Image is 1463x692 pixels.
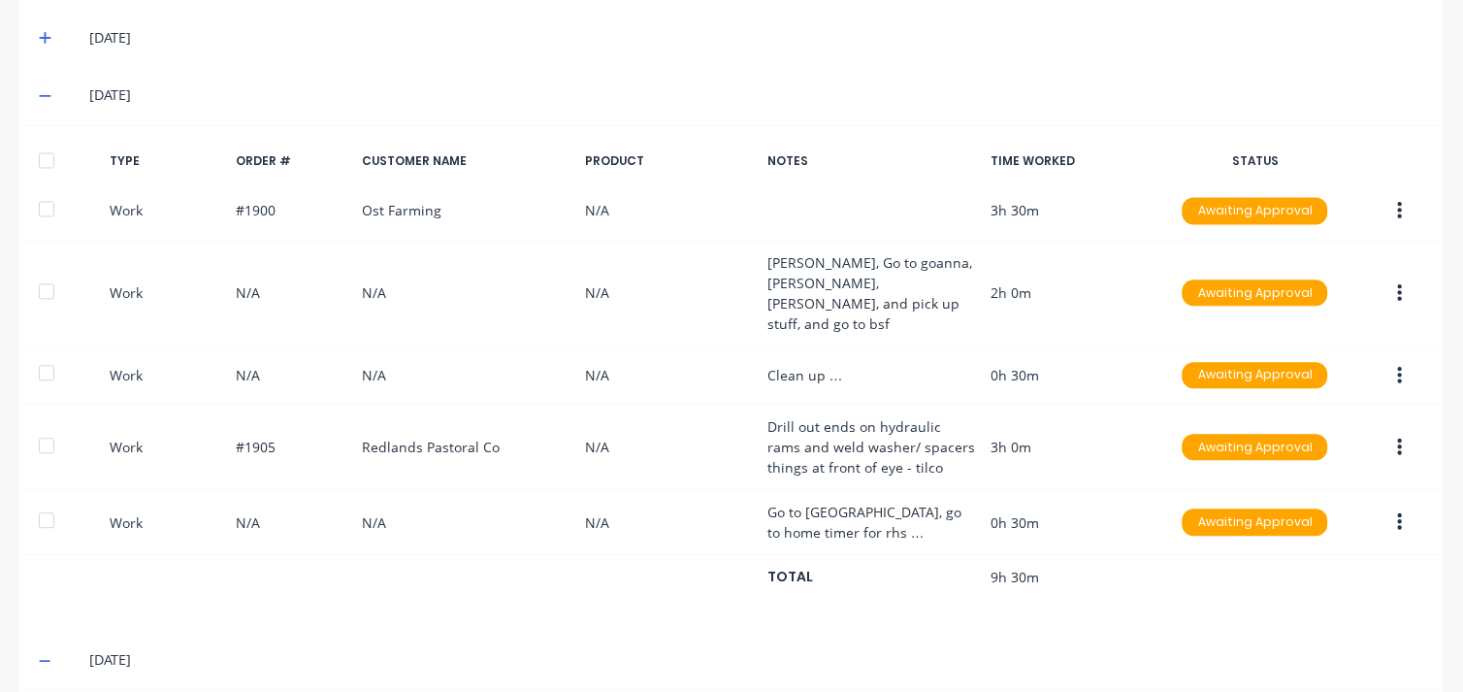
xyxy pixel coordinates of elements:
div: PRODUCT [586,153,752,171]
div: STATUS [1173,153,1339,171]
div: Awaiting Approval [1183,363,1328,390]
div: TYPE [110,153,220,171]
div: [DATE] [89,650,1424,672]
div: NOTES [767,153,975,171]
div: CUSTOMER NAME [363,153,570,171]
div: Awaiting Approval [1183,280,1328,308]
div: Awaiting Approval [1183,435,1328,462]
div: Awaiting Approval [1183,198,1328,225]
div: ORDER # [236,153,346,171]
div: [DATE] [89,27,1424,49]
div: Awaiting Approval [1183,510,1328,537]
div: TIME WORKED [991,153,1156,171]
div: [DATE] [89,85,1424,107]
